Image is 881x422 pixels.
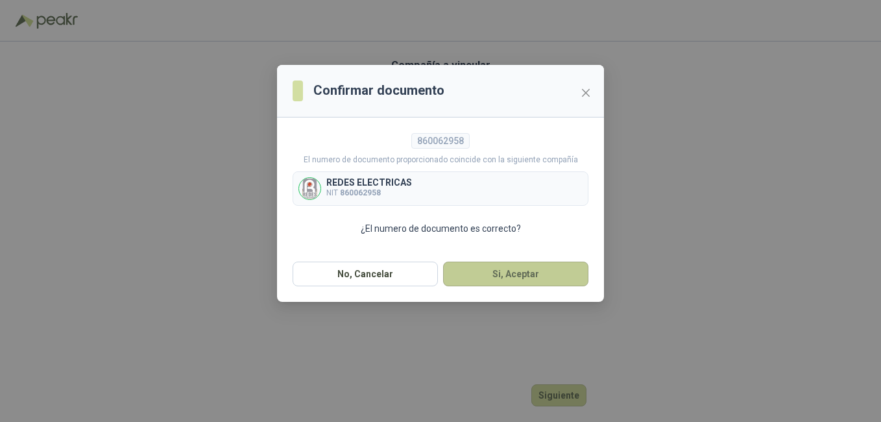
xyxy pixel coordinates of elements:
b: 860062958 [340,188,381,197]
span: close [581,88,591,98]
img: Company Logo [299,178,320,199]
p: ¿El numero de documento es correcto? [293,221,588,236]
button: No, Cancelar [293,262,438,286]
div: 860062958 [411,133,470,149]
button: Si, Aceptar [443,262,588,286]
p: REDES ELECTRICAS [326,178,412,187]
p: NIT [326,187,412,199]
button: Close [575,82,596,103]
p: El numero de documento proporcionado coincide con la siguiente compañía [293,154,588,166]
h3: Confirmar documento [313,81,444,101]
